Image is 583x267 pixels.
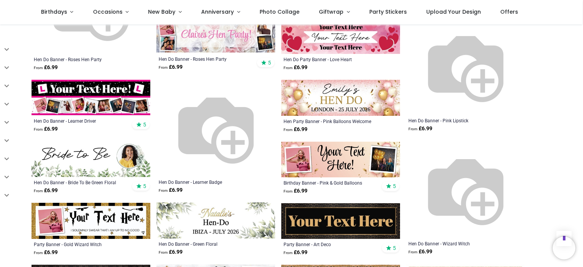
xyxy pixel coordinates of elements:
[281,142,400,177] img: Personalised Happy Birthday Banner - Pink & Gold Balloons - 2 Photo Upload
[156,202,275,238] img: Personalised Hen Do Banner - Green Floral - Custom Name
[393,245,396,251] span: 5
[408,117,500,123] a: Hen Do Banner - Pink Lipstick
[34,179,125,185] a: Hen Do Banner - Bride To Be Green Floral
[159,65,168,70] span: From
[408,240,500,246] a: Hen Do Banner - Wizard Witch
[369,8,407,16] span: Party Stickers
[553,237,575,259] iframe: Brevo live chat
[284,249,307,256] strong: £ 6.99
[167,79,265,177] img: Personalised Hen Do Banner - Learner Badge - 9 Photo Upload
[284,241,375,247] a: Party Banner - Art Deco
[159,188,168,193] span: From
[319,8,343,16] span: Giftwrap
[201,8,234,16] span: Anniversary
[268,59,271,66] span: 5
[34,125,58,133] strong: £ 6.99
[143,183,146,190] span: 5
[143,121,146,128] span: 5
[156,18,275,54] img: Personalised Hen Do Banner - Roses Hen Party - Custom Name & 4 Photo Upload
[284,187,307,195] strong: £ 6.99
[408,250,418,254] span: From
[281,203,400,239] img: Personalised Party Banner - Art Deco - Custom Text
[159,248,183,256] strong: £ 6.99
[148,8,175,16] span: New Baby
[93,8,123,16] span: Occasions
[34,66,43,70] span: From
[284,126,307,133] strong: £ 6.99
[417,141,514,238] img: Personalised Hen Do Banner - Wizard Witch - Custom Name & 1 Photo Upload
[260,8,299,16] span: Photo Collage
[284,189,293,193] span: From
[34,64,58,71] strong: £ 6.99
[41,8,67,16] span: Birthdays
[32,141,150,177] img: Personalised Hen Do Banner - Bride To Be Green Floral - 1 Photo Upload
[408,248,432,256] strong: £ 6.99
[284,180,375,186] a: Birthday Banner - Pink & Gold Balloons
[284,64,307,71] strong: £ 6.99
[426,8,481,16] span: Upload Your Design
[34,189,43,193] span: From
[32,80,150,115] img: Personalised Hen Do Banner - Learner Driver - Custom Text & 9 Photo Upload
[159,250,168,254] span: From
[34,241,125,247] a: Party Banner - Gold Wizard Witch
[34,118,125,124] a: Hen Do Banner - Learner Driver
[159,56,250,62] a: Hen Do Banner - Roses Hen Party
[34,251,43,255] span: From
[500,8,518,16] span: Offers
[284,66,293,70] span: From
[159,63,183,71] strong: £ 6.99
[284,251,293,255] span: From
[284,56,375,62] a: Hen Do Party Banner - Love Heart Anniversary Engagement
[417,18,514,115] img: Personalised Hen Do Banner - Pink Lipstick - 9 Photo Upload
[34,187,58,194] strong: £ 6.99
[159,241,250,247] a: Hen Do Banner - Green Floral
[32,203,150,239] img: Personalised Party Banner - Gold Wizard Witch - Custom Text & 1 Photo Upload
[393,183,396,190] span: 5
[408,125,432,133] strong: £ 6.99
[34,249,58,256] strong: £ 6.99
[34,127,43,131] span: From
[281,80,400,115] img: Personalised Hen Party Banner - Pink Balloons Welcome - Custom Name
[284,118,375,124] a: Hen Party Banner - Pink Balloons Welcome
[159,186,183,194] strong: £ 6.99
[284,128,293,132] span: From
[281,18,400,54] img: Personalised Hen Do Party Banner - Love Heart Anniversary Engagement - Custom Text
[34,56,125,62] a: Hen Do Banner - Roses Hen Party
[159,179,250,185] a: Hen Do Banner - Learner Badge
[408,127,418,131] span: From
